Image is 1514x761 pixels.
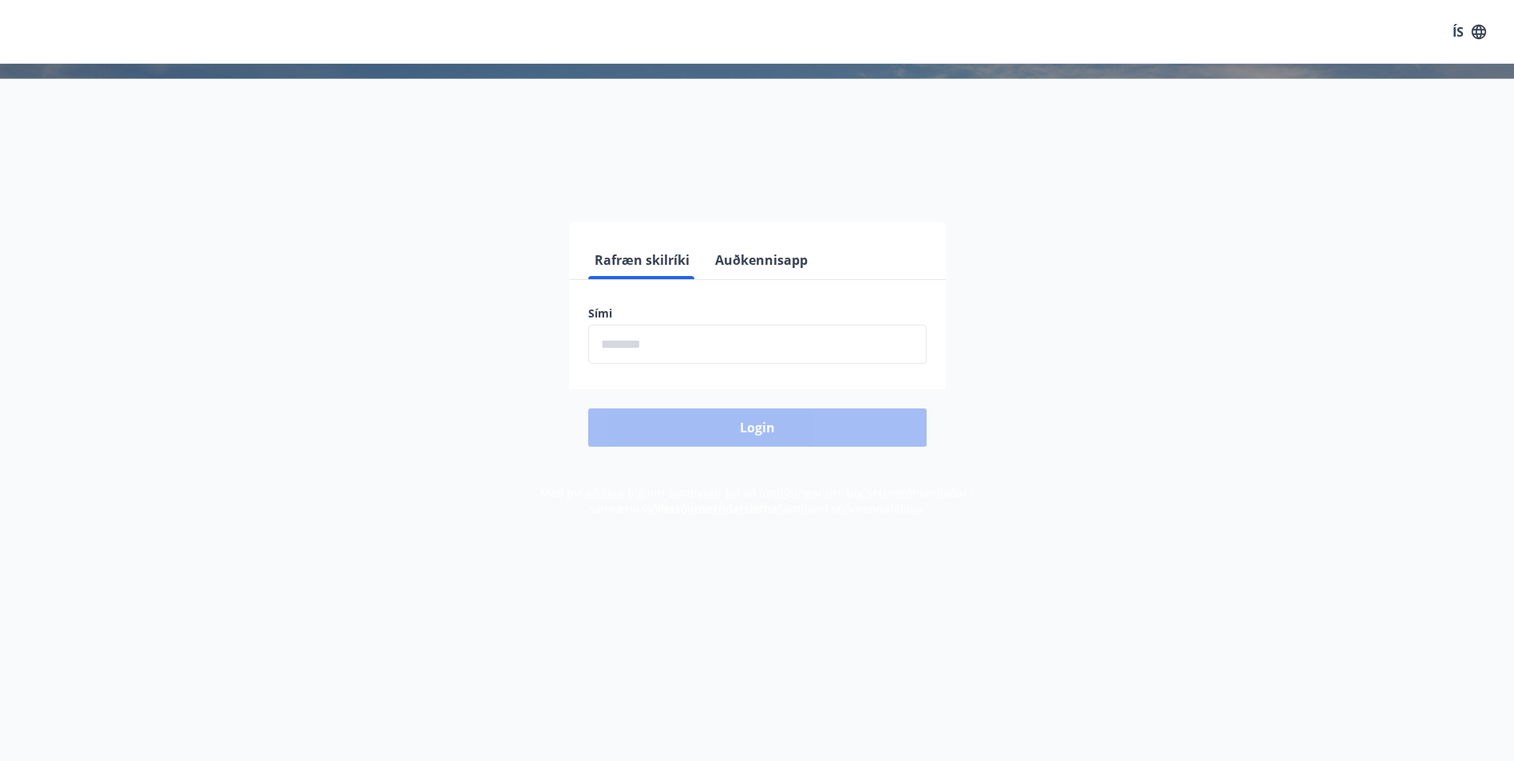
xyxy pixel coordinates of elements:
span: Vinsamlegast skráðu þig inn með rafrænum skilríkjum eða Auðkennisappi. [507,170,1008,189]
a: Persónuverndarstefna [658,501,777,516]
span: Með því að skrá þig inn samþykkir þú að upplýsingar um þig séu meðhöndlaðar í samræmi við Samband... [540,485,974,516]
label: Sími [588,306,927,321]
h1: Félagavefur, Samband stjórnendafélaga [202,96,1313,156]
button: ÍS [1444,18,1495,46]
button: Auðkennisapp [709,241,814,279]
button: Rafræn skilríki [588,241,696,279]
